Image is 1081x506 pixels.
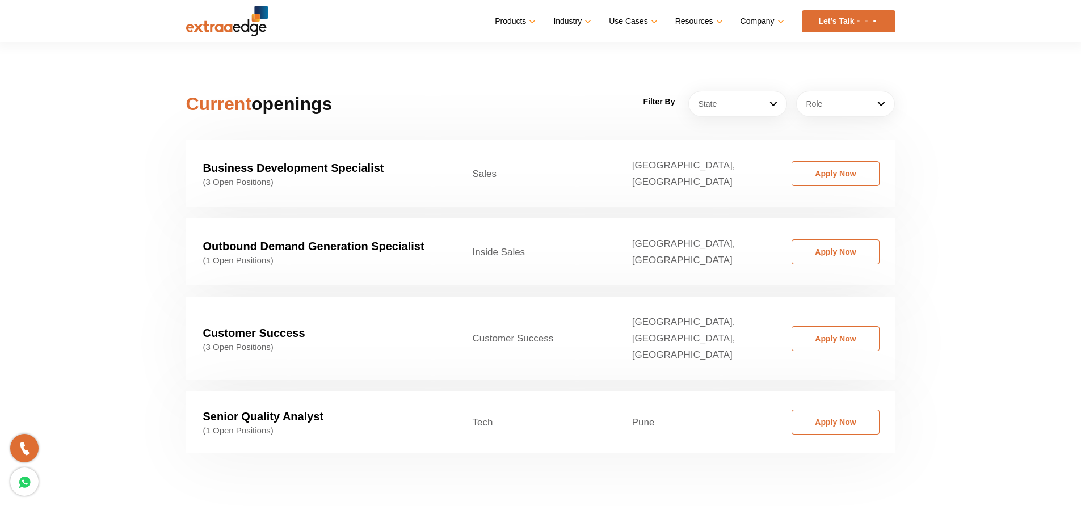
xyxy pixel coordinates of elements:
[495,13,533,29] a: Products
[456,140,615,207] td: Sales
[792,410,880,435] a: Apply Now
[456,391,615,453] td: Tech
[203,327,305,339] strong: Customer Success
[203,255,439,265] span: (1 Open Positions)
[792,326,880,351] a: Apply Now
[792,239,880,264] a: Apply Now
[615,391,775,453] td: Pune
[553,13,589,29] a: Industry
[675,13,721,29] a: Resources
[615,140,775,207] td: [GEOGRAPHIC_DATA], [GEOGRAPHIC_DATA]
[186,94,252,114] span: Current
[802,10,895,32] a: Let’s Talk
[615,297,775,380] td: [GEOGRAPHIC_DATA], [GEOGRAPHIC_DATA], [GEOGRAPHIC_DATA]
[792,161,880,186] a: Apply Now
[203,342,439,352] span: (3 Open Positions)
[203,240,424,252] strong: Outbound Demand Generation Specialist
[456,218,615,285] td: Inside Sales
[456,297,615,380] td: Customer Success
[688,91,787,117] a: State
[741,13,782,29] a: Company
[643,94,675,110] label: Filter By
[203,162,384,174] strong: Business Development Specialist
[615,218,775,285] td: [GEOGRAPHIC_DATA], [GEOGRAPHIC_DATA]
[203,177,439,187] span: (3 Open Positions)
[186,90,411,117] h2: openings
[609,13,655,29] a: Use Cases
[203,410,324,423] strong: Senior Quality Analyst
[796,91,895,117] a: Role
[203,425,439,436] span: (1 Open Positions)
